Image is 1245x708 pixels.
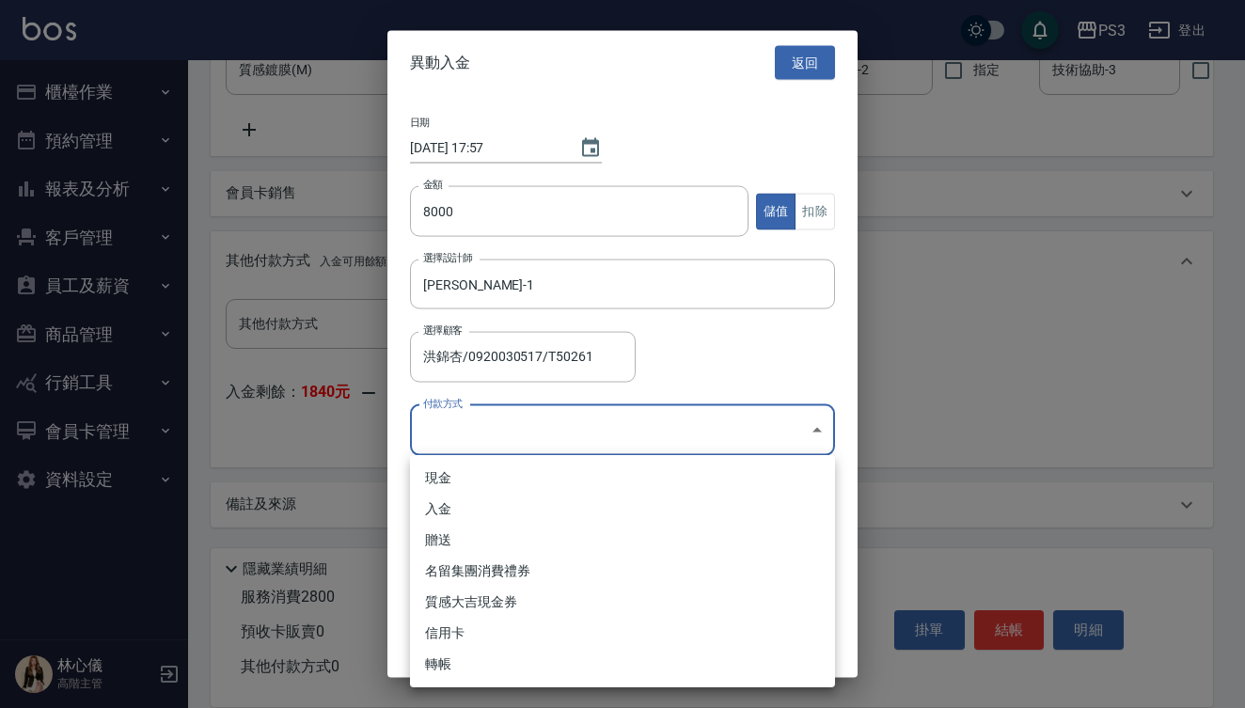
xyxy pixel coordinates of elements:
li: 轉帳 [410,649,835,680]
li: 信用卡 [410,618,835,649]
li: 現金 [410,463,835,494]
li: 贈送 [410,525,835,556]
li: 名留集團消費禮券 [410,556,835,587]
li: 入金 [410,494,835,525]
li: 質感大吉現金券 [410,587,835,618]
